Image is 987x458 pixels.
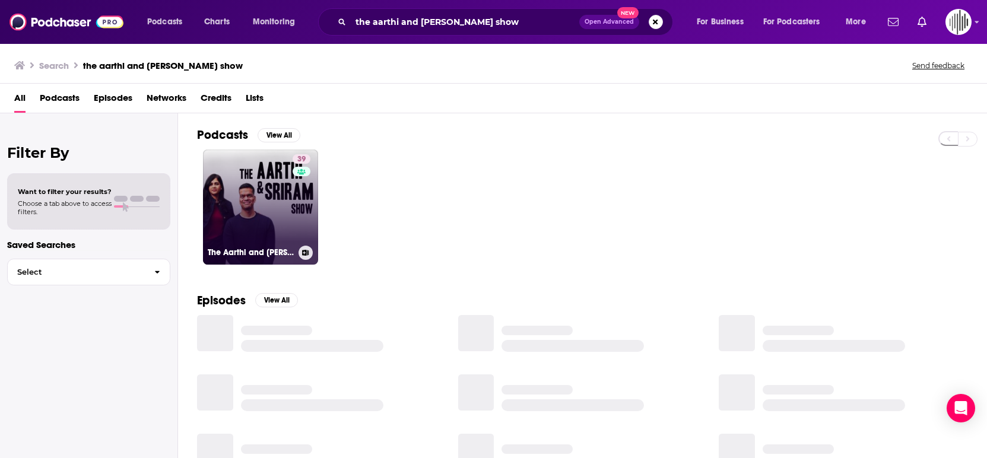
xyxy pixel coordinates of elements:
[147,14,182,30] span: Podcasts
[763,14,820,30] span: For Podcasters
[94,88,132,113] a: Episodes
[253,14,295,30] span: Monitoring
[83,60,243,71] h3: the aarthi and [PERSON_NAME] show
[688,12,759,31] button: open menu
[196,12,237,31] a: Charts
[579,15,639,29] button: Open AdvancedNew
[139,12,198,31] button: open menu
[945,9,972,35] img: User Profile
[909,61,968,71] button: Send feedback
[197,128,248,142] h2: Podcasts
[883,12,903,32] a: Show notifications dropdown
[197,128,300,142] a: PodcastsView All
[147,88,186,113] a: Networks
[197,293,246,308] h2: Episodes
[18,187,112,196] span: Want to filter your results?
[351,12,579,31] input: Search podcasts, credits, & more...
[255,293,298,307] button: View All
[18,199,112,216] span: Choose a tab above to access filters.
[40,88,80,113] a: Podcasts
[945,9,972,35] span: Logged in as gpg2
[208,247,294,257] h3: The Aarthi and [PERSON_NAME] Show
[945,9,972,35] button: Show profile menu
[14,88,26,113] a: All
[913,12,931,32] a: Show notifications dropdown
[203,150,318,265] a: 39The Aarthi and [PERSON_NAME] Show
[297,154,306,166] span: 39
[617,7,639,18] span: New
[697,14,744,30] span: For Business
[293,154,310,164] a: 39
[756,12,837,31] button: open menu
[585,19,634,25] span: Open Advanced
[245,12,310,31] button: open menu
[846,14,866,30] span: More
[246,88,264,113] a: Lists
[258,128,300,142] button: View All
[9,11,123,33] img: Podchaser - Follow, Share and Rate Podcasts
[7,239,170,250] p: Saved Searches
[329,8,684,36] div: Search podcasts, credits, & more...
[197,293,298,308] a: EpisodesView All
[201,88,231,113] a: Credits
[204,14,230,30] span: Charts
[7,259,170,285] button: Select
[39,60,69,71] h3: Search
[947,394,975,422] div: Open Intercom Messenger
[7,144,170,161] h2: Filter By
[8,268,145,276] span: Select
[837,12,881,31] button: open menu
